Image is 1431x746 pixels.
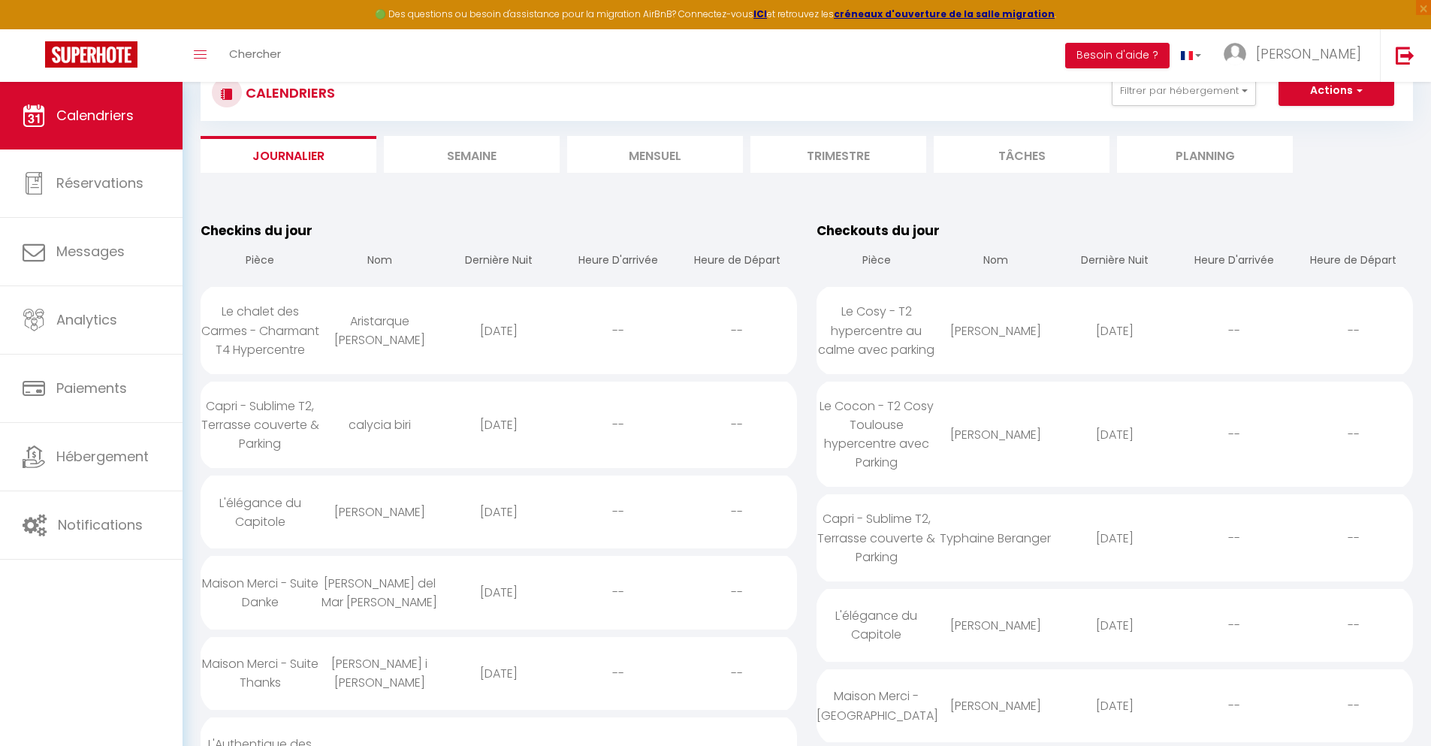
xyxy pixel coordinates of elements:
th: Pièce [201,240,320,283]
div: -- [1294,410,1413,459]
li: Journalier [201,136,376,173]
h3: CALENDRIERS [242,76,335,110]
button: Filtrer par hébergement [1112,76,1256,106]
div: -- [1294,601,1413,650]
div: -- [678,400,797,449]
div: -- [1174,514,1294,563]
li: Planning [1117,136,1293,173]
div: Le Cocon - T2 Cosy Toulouse hypercentre avec Parking [817,382,936,488]
div: -- [1174,307,1294,355]
div: -- [1294,681,1413,730]
li: Semaine [384,136,560,173]
div: -- [558,400,678,449]
span: Checkouts du jour [817,222,940,240]
span: [PERSON_NAME] [1256,44,1361,63]
div: -- [678,307,797,355]
div: [PERSON_NAME] [320,488,439,536]
div: -- [678,649,797,698]
div: L'élégance du Capitole [817,591,936,659]
a: ICI [753,8,767,20]
div: [DATE] [1055,681,1175,730]
div: -- [678,488,797,536]
div: Le Cosy - T2 hypercentre au calme avec parking [817,287,936,373]
div: Aristarque [PERSON_NAME] [320,297,439,364]
img: logout [1396,46,1414,65]
th: Nom [936,240,1055,283]
div: calycia biri [320,400,439,449]
li: Tâches [934,136,1109,173]
th: Heure de Départ [678,240,797,283]
li: Trimestre [750,136,926,173]
span: Calendriers [56,106,134,125]
div: Maison Merci - Suite Thanks [201,639,320,707]
span: Notifications [58,515,143,534]
div: -- [558,488,678,536]
div: -- [678,568,797,617]
span: Hébergement [56,447,149,466]
span: Checkins du jour [201,222,312,240]
div: -- [558,568,678,617]
th: Dernière Nuit [439,240,559,283]
img: Super Booking [45,41,137,68]
a: Chercher [218,29,292,82]
th: Pièce [817,240,936,283]
div: [DATE] [1055,601,1175,650]
div: Typhaine Beranger [936,514,1055,563]
div: [DATE] [1055,410,1175,459]
div: [PERSON_NAME] [936,307,1055,355]
div: Maison Merci - [GEOGRAPHIC_DATA] [817,672,936,739]
th: Heure D'arrivée [1174,240,1294,283]
div: Capri - Sublime T2, Terrasse couverte & Parking [817,494,936,581]
li: Mensuel [567,136,743,173]
th: Heure D'arrivée [558,240,678,283]
div: [PERSON_NAME] [936,601,1055,650]
div: [DATE] [1055,307,1175,355]
img: ... [1224,43,1246,65]
span: Paiements [56,379,127,397]
th: Heure de Départ [1294,240,1413,283]
div: [DATE] [439,568,559,617]
th: Dernière Nuit [1055,240,1175,283]
div: -- [1294,307,1413,355]
div: [PERSON_NAME] del Mar [PERSON_NAME] [320,559,439,627]
div: Le chalet des Carmes - Charmant T4 Hypercentre [201,287,320,373]
div: -- [1174,681,1294,730]
a: ... [PERSON_NAME] [1212,29,1380,82]
span: Réservations [56,174,143,192]
a: créneaux d'ouverture de la salle migration [834,8,1055,20]
span: Chercher [229,46,281,62]
div: [PERSON_NAME] i [PERSON_NAME] [320,639,439,707]
div: L'élégance du Capitole [201,479,320,546]
div: [DATE] [439,307,559,355]
div: [DATE] [1055,514,1175,563]
div: [DATE] [439,649,559,698]
span: Messages [56,242,125,261]
div: [DATE] [439,400,559,449]
div: [PERSON_NAME] [936,410,1055,459]
div: -- [558,649,678,698]
div: -- [1174,410,1294,459]
div: [PERSON_NAME] [936,681,1055,730]
button: Ouvrir le widget de chat LiveChat [12,6,57,51]
div: Maison Merci - Suite Danke [201,559,320,627]
button: Besoin d'aide ? [1065,43,1170,68]
div: Capri - Sublime T2, Terrasse couverte & Parking [201,382,320,468]
div: -- [1294,514,1413,563]
button: Actions [1279,76,1394,106]
th: Nom [320,240,439,283]
div: -- [1174,601,1294,650]
div: [DATE] [439,488,559,536]
span: Analytics [56,310,117,329]
div: -- [558,307,678,355]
